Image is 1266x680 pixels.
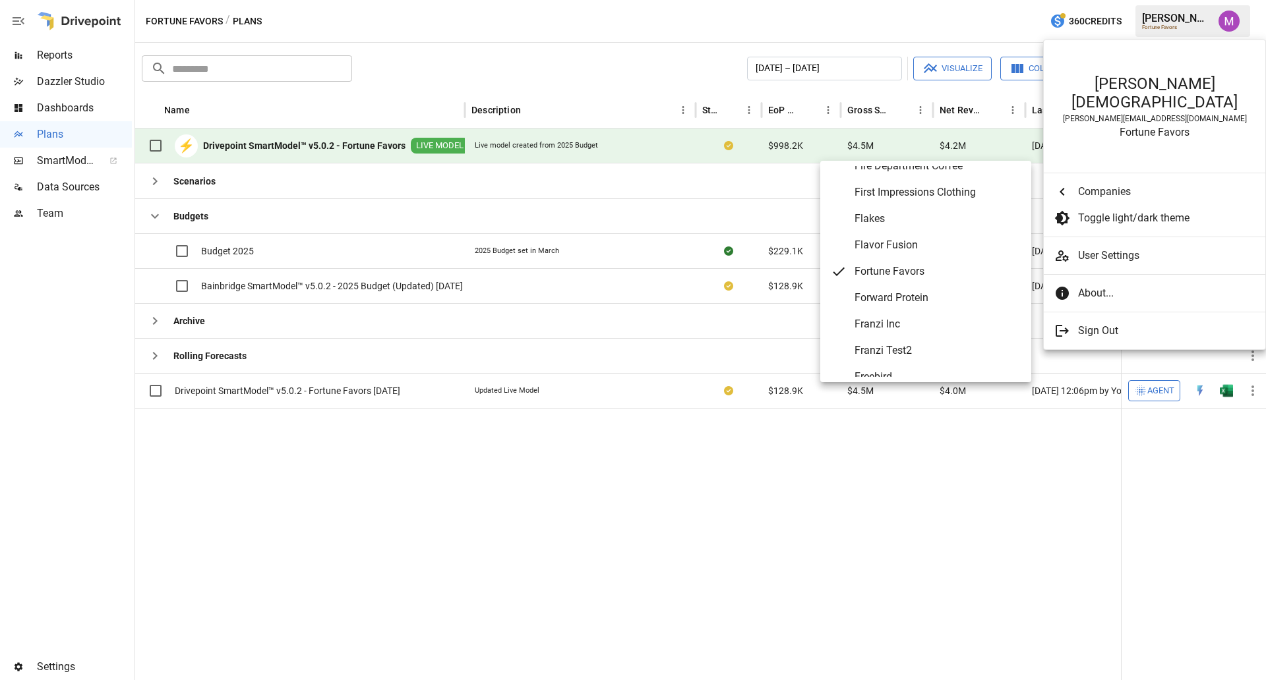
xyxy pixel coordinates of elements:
[1078,285,1244,301] span: About...
[1057,114,1252,123] div: [PERSON_NAME][EMAIL_ADDRESS][DOMAIN_NAME]
[855,290,1021,306] span: Forward Protein
[855,316,1021,332] span: Franzi Inc
[1057,126,1252,138] div: Fortune Favors
[855,264,1021,279] span: Fortune Favors
[855,158,1021,174] span: Fire Department Coffee
[1078,323,1244,339] span: Sign Out
[855,211,1021,227] span: Flakes
[855,237,1021,253] span: Flavor Fusion
[855,184,1021,200] span: First Impressions Clothing
[1078,210,1244,226] span: Toggle light/dark theme
[1057,74,1252,111] div: [PERSON_NAME][DEMOGRAPHIC_DATA]
[1078,184,1244,200] span: Companies
[855,369,1021,385] span: Freebird
[1078,248,1255,264] span: User Settings
[855,343,1021,358] span: Franzi Test2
